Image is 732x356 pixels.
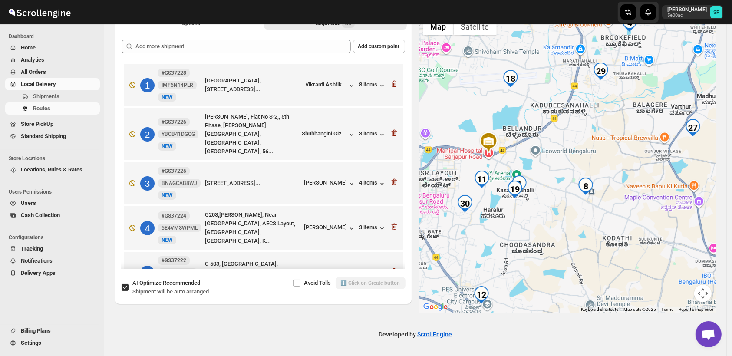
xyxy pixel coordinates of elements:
div: 12 [473,286,490,303]
img: Google [421,301,450,313]
span: Local Delivery [21,81,56,87]
button: Routes [5,102,100,115]
button: Notifications [5,255,100,267]
button: [PERSON_NAME] [304,224,356,233]
span: Tracking [21,245,43,252]
button: Users [5,197,100,209]
span: Delivery Apps [21,270,56,276]
button: Settings [5,337,100,349]
div: Vikranti Ashtik... [306,81,347,88]
button: 3 items [359,224,386,233]
p: 5e00ac [667,13,707,18]
span: Shipment will be auto arranged [132,288,209,295]
div: 8 [577,178,594,195]
input: Add more shipment [135,40,351,53]
img: ScrollEngine [7,1,72,23]
span: Cash Collection [21,212,60,218]
a: ScrollEngine [417,331,452,338]
a: Report a map error [679,307,713,312]
div: 18 [502,70,519,87]
span: Sulakshana Pundle [710,6,722,18]
p: Developed by [379,330,452,339]
div: 4 [140,221,155,235]
div: 29 [592,63,610,80]
span: Standard Shipping [21,133,66,139]
span: Routes [33,105,50,112]
span: All Orders [21,69,46,75]
a: Terms (opens in new tab) [661,307,673,312]
div: 11 [473,171,491,188]
div: [GEOGRAPHIC_DATA], [STREET_ADDRESS]... [205,76,302,94]
button: Add custom point [353,40,405,53]
button: Show street map [423,18,454,35]
button: Keyboard shortcuts [581,307,618,313]
span: Store Locations [9,155,100,162]
a: Open chat [696,321,722,347]
button: 8 items [359,81,386,90]
button: Vikranti Ashtik... [306,81,356,90]
b: #GS37226 [162,119,186,125]
button: [PERSON_NAME] [304,179,356,188]
span: Billing Plans [21,327,51,334]
span: Add custom point [358,43,400,50]
div: 27 [684,119,702,136]
a: Open this area in Google Maps (opens a new window) [421,301,450,313]
span: Store PickUp [21,121,53,127]
span: Shipments [33,93,59,99]
span: Map data ©2025 [623,307,656,312]
button: User menu [662,5,723,19]
div: C-503, [GEOGRAPHIC_DATA], [GEOGRAPHIC_DATA], [GEOGRAPHIC_DATA], Phase ... [205,260,291,286]
span: Configurations [9,234,100,241]
div: [PERSON_NAME], Flat No S-2,, 5th Phase, [PERSON_NAME][GEOGRAPHIC_DATA], [GEOGRAPHIC_DATA], [GEOGR... [205,112,299,156]
span: Home [21,44,36,51]
div: 10 [402,112,420,129]
span: Avoid Tolls [304,280,331,286]
div: Selected Shipments [115,33,412,272]
div: 30 [456,195,474,212]
b: #GS37222 [162,257,186,264]
div: 3 items [359,130,386,139]
div: 1 [511,175,528,193]
b: #GS37228 [162,70,186,76]
button: Analytics [5,54,100,66]
span: Users [21,200,36,206]
div: G203,[PERSON_NAME], Near [GEOGRAPHIC_DATA], AECS Layout, [GEOGRAPHIC_DATA], [GEOGRAPHIC_DATA], K... [205,211,301,245]
div: [STREET_ADDRESS]... [205,179,301,188]
button: All Orders [5,66,100,78]
button: Locations, Rules & Rates [5,164,100,176]
button: Map camera controls [694,285,712,302]
button: Cash Collection [5,209,100,221]
span: Locations, Rules & Rates [21,166,82,173]
span: Settings [21,340,41,346]
button: Tracking [5,243,100,255]
button: Show satellite imagery [454,18,497,35]
span: NEW [162,237,173,243]
span: Notifications [21,257,53,264]
span: NEW [162,192,173,198]
span: BNAGCAB8WJ [162,180,197,187]
div: 2 [140,127,155,142]
button: Home [5,42,100,54]
p: [PERSON_NAME] [667,6,707,13]
b: #GS37225 [162,168,186,174]
span: Dashboard [9,33,100,40]
div: 1 [140,78,155,92]
span: IMF6N14PLR [162,82,193,89]
button: Billing Plans [5,325,100,337]
span: Recommended [163,280,200,286]
span: AI Optimize [132,280,200,286]
div: 4 items [359,179,386,188]
div: Shubhangini Giz... [302,130,347,137]
span: Analytics [21,56,44,63]
div: 3 [140,176,155,191]
text: SP [713,10,719,15]
span: Users Permissions [9,188,100,195]
button: Shubhangini Giz... [302,130,356,139]
span: NEW [162,94,173,100]
span: 5E4VMSWPML [162,224,198,231]
button: Delivery Apps [5,267,100,279]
